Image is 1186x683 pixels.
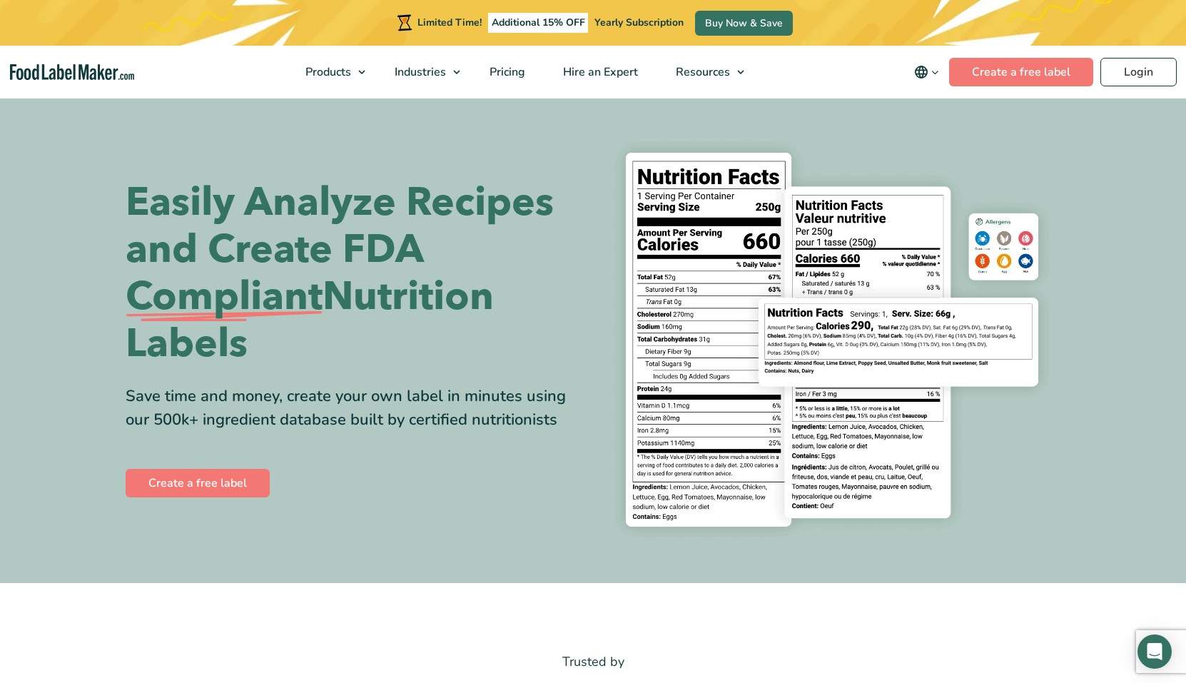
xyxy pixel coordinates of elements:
a: Create a free label [126,469,270,497]
a: Resources [657,46,751,98]
a: Create a free label [949,58,1093,86]
span: Limited Time! [417,16,482,29]
span: Hire an Expert [559,64,639,80]
p: Trusted by [126,652,1060,672]
a: Hire an Expert [544,46,654,98]
a: Buy Now & Save [695,11,793,36]
span: Compliant [126,273,323,320]
a: Login [1100,58,1177,86]
a: Products [287,46,372,98]
h1: Easily Analyze Recipes and Create FDA Nutrition Labels [126,179,582,368]
a: Industries [376,46,467,98]
span: Additional 15% OFF [488,13,589,33]
div: Open Intercom Messenger [1137,634,1172,669]
span: Industries [390,64,447,80]
span: Pricing [485,64,527,80]
span: Resources [671,64,731,80]
div: Save time and money, create your own label in minutes using our 500k+ ingredient database built b... [126,385,582,432]
span: Products [301,64,353,80]
span: Yearly Subscription [594,16,684,29]
a: Pricing [471,46,541,98]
